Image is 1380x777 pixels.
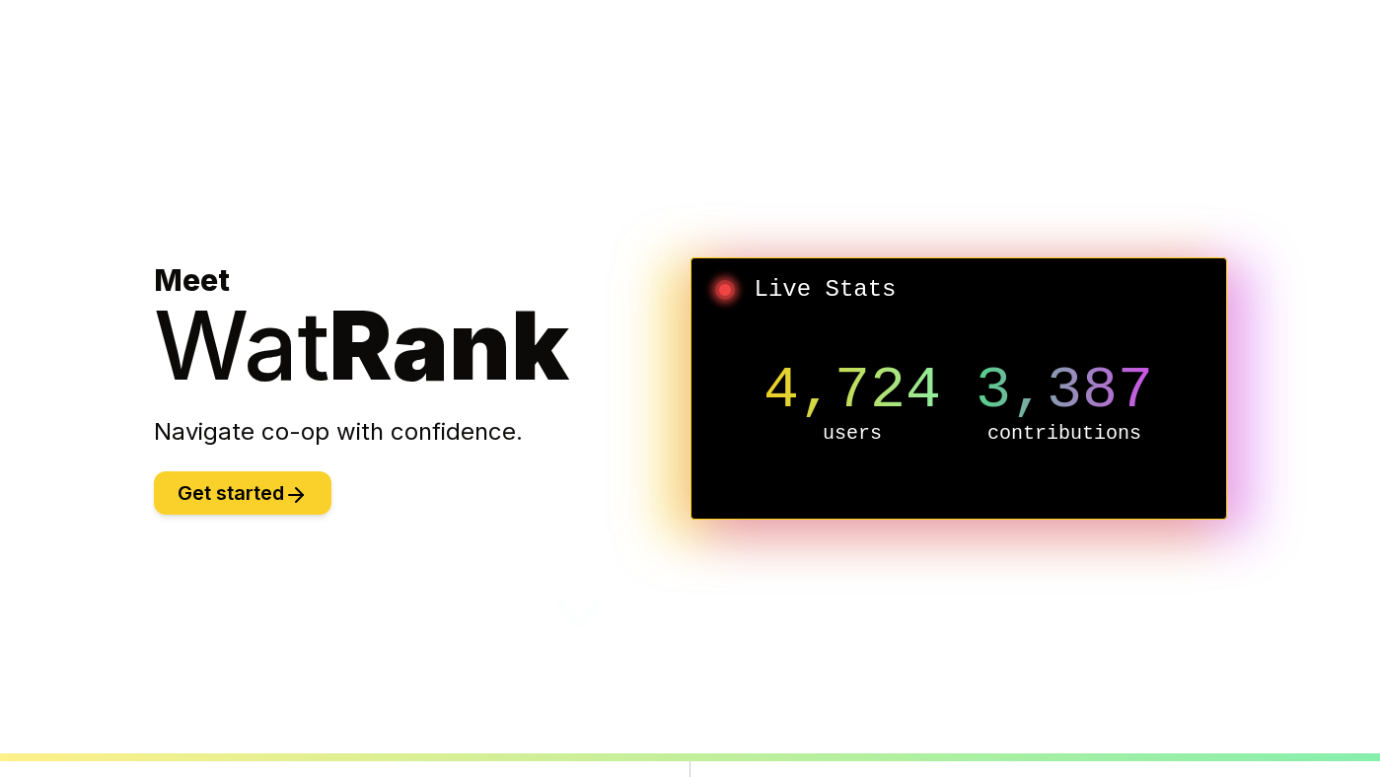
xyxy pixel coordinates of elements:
[329,288,569,402] span: Rank
[154,262,690,392] h1: Meet
[707,274,1210,306] h2: Live Stats
[154,471,331,515] button: Get started
[747,361,959,420] p: 4,724
[154,416,690,448] p: Navigate co-op with confidence.
[154,288,329,402] span: Wat
[959,420,1171,448] p: contributions
[959,361,1171,420] p: 3,387
[154,484,331,504] a: Get started
[747,420,959,448] p: users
